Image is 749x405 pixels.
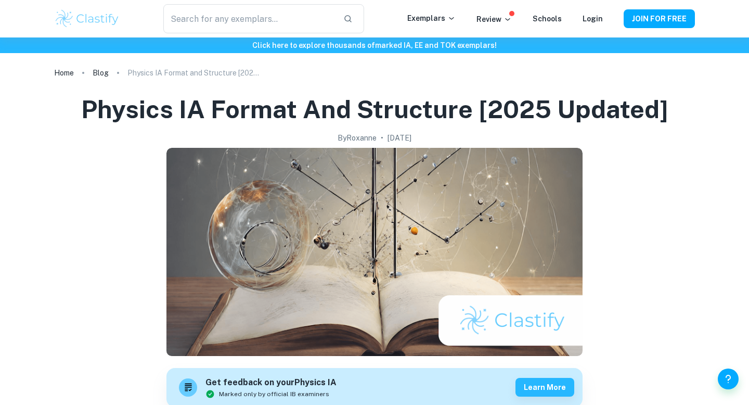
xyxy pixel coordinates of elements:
h2: By Roxanne [338,132,377,144]
img: Clastify logo [54,8,120,29]
a: Schools [533,15,562,23]
a: Blog [93,66,109,80]
h2: [DATE] [388,132,411,144]
button: Learn more [515,378,574,397]
p: • [381,132,383,144]
a: Home [54,66,74,80]
span: Marked only by official IB examiners [219,389,329,399]
button: JOIN FOR FREE [624,9,695,28]
p: Review [476,14,512,25]
a: Login [583,15,603,23]
img: Physics IA Format and Structure [2025 updated] cover image [166,148,583,356]
h6: Click here to explore thousands of marked IA, EE and TOK exemplars ! [2,40,747,51]
p: Exemplars [407,12,456,24]
h1: Physics IA Format and Structure [2025 updated] [81,93,668,126]
h6: Get feedback on your Physics IA [205,376,337,389]
button: Help and Feedback [718,369,739,389]
input: Search for any exemplars... [163,4,335,33]
p: Physics IA Format and Structure [2025 updated] [127,67,263,79]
